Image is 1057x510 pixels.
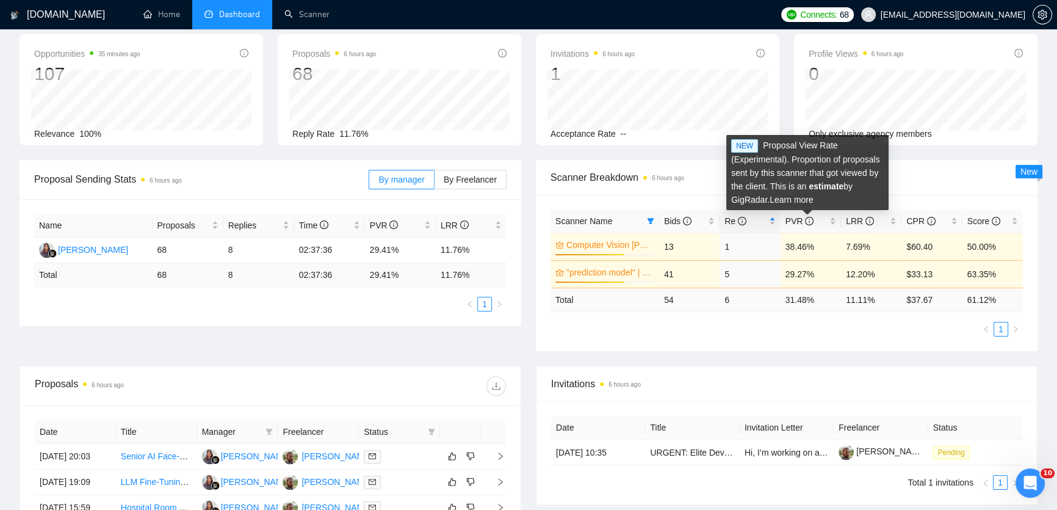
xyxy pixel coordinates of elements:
span: info-circle [805,217,813,225]
span: -- [621,129,626,139]
li: Total 1 invitations [908,475,973,490]
span: dislike [466,451,475,461]
td: 63.35% [962,260,1023,288]
td: 11.76% [436,238,507,263]
span: like [448,477,456,487]
img: logo [10,5,19,25]
td: 38.46% [781,233,841,260]
td: 6 [720,288,780,311]
td: [DATE] 20:03 [35,444,116,470]
span: LRR [441,220,469,230]
span: filter [265,428,273,435]
span: download [487,381,505,391]
button: right [492,297,507,311]
span: info-circle [240,49,248,57]
td: 50.00% [962,233,1023,260]
td: $60.40 [901,233,962,260]
div: [PERSON_NAME] [301,475,372,489]
th: Manager [197,420,278,444]
li: 1 [477,297,492,311]
a: setting [1033,10,1052,20]
span: 68 [840,8,849,21]
span: By Freelancer [444,175,497,184]
div: Proposal View Rate (Experimental). Proportion of proposals sent by this scanner that got viewed b... [726,135,889,210]
span: user [864,10,873,19]
span: info-circle [320,220,328,229]
a: Learn more [770,195,813,205]
button: setting [1033,5,1052,24]
a: WY[PERSON_NAME] [202,476,291,486]
time: 6 hours ago [344,51,376,57]
td: 61.12 % [962,288,1023,311]
span: info-circle [389,220,398,229]
th: Date [35,420,116,444]
a: homeHome [143,9,180,20]
span: Proposal Sending Stats [34,172,369,187]
td: 31.48 % [781,288,841,311]
a: Senior AI Face-Swap & Deepfake Specialist | [PERSON_NAME]/DreamBooth Fine-Tuning for Video [121,451,499,461]
td: 41 [659,260,720,288]
time: 6 hours ago [150,177,182,184]
span: Score [967,216,1000,226]
li: Previous Page [979,322,994,337]
span: filter [263,423,275,441]
span: info-circle [927,217,936,225]
a: Pending [933,447,975,457]
time: 6 hours ago [871,51,904,57]
button: left [463,297,477,311]
td: 29.41% [365,238,436,263]
th: Title [116,420,197,444]
td: [DATE] 19:09 [35,470,116,495]
a: WY[PERSON_NAME] [39,244,128,254]
a: 1 [478,297,491,311]
td: 5 [720,260,780,288]
li: Next Page [1008,322,1023,337]
span: mail [369,453,376,460]
img: GB [283,475,298,490]
span: PVR [785,216,814,226]
td: URGENT: Elite Development Team Full-Scale Android Automation System [645,440,739,465]
span: Reply Rate [292,129,334,139]
span: CPR [906,216,935,226]
div: [PERSON_NAME] [301,450,372,463]
div: [PERSON_NAME] [221,450,291,463]
time: 35 minutes ago [98,51,140,57]
td: Total [34,263,153,287]
td: 1 [720,233,780,260]
a: GB[PERSON_NAME] [283,451,372,461]
td: 29.41 % [365,263,436,287]
span: Proposals [292,46,376,61]
td: Senior AI Face-Swap & Deepfake Specialist | LoRA/DreamBooth Fine-Tuning for Video [116,444,197,470]
span: crown [555,241,564,249]
span: filter [428,428,435,435]
td: 68 [153,238,223,263]
button: like [445,449,460,464]
span: Replies [228,219,280,232]
span: 11.76% [339,129,368,139]
span: Acceptance Rate [550,129,616,139]
span: Profile Views [809,46,904,61]
iframe: Intercom live chat [1016,468,1045,498]
span: info-circle [498,49,507,57]
div: Proposals [35,376,270,396]
span: right [1012,326,1019,333]
td: 8 [223,263,294,287]
td: 02:37:36 [294,263,365,287]
time: 6 hours ago [92,382,124,388]
button: like [445,475,460,489]
div: 68 [292,62,376,86]
button: dislike [463,449,478,464]
span: 100% [79,129,101,139]
span: Scanner Name [555,216,612,226]
span: right [486,478,505,486]
button: left [978,475,993,490]
time: 6 hours ago [608,381,641,388]
span: NEW [731,139,758,153]
td: 02:37:36 [294,238,365,263]
div: [PERSON_NAME] [58,243,128,257]
span: left [983,326,990,333]
div: 107 [34,62,140,86]
th: Freelancer [834,416,928,440]
td: 13 [659,233,720,260]
img: WY [202,475,217,490]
